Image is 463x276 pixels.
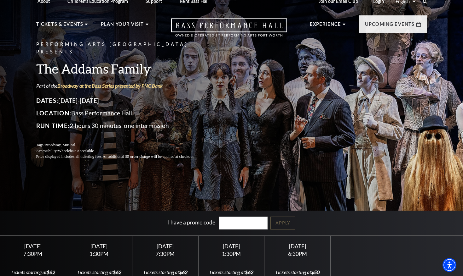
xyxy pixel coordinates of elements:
p: Plan Your Visit [101,20,144,32]
p: Accessibility: [36,148,210,154]
span: $50 [311,269,320,275]
a: Broadway at the Bass Series presented by PNC Bank - open in a new tab [57,83,163,89]
div: Tickets starting at [206,269,257,276]
span: An additional $5 order charge will be applied at checkout. [102,154,194,159]
div: Tickets starting at [140,269,190,276]
label: I have a promo code [168,219,215,225]
div: 6:30PM [272,251,323,257]
div: 7:30PM [140,251,190,257]
div: 1:30PM [74,251,124,257]
div: [DATE] [74,243,124,250]
div: 7:30PM [8,251,58,257]
div: [DATE] [8,243,58,250]
p: Experience [310,20,341,32]
span: Run Time: [36,122,70,129]
div: 1:30PM [206,251,257,257]
p: Tickets & Events [36,20,84,32]
span: $62 [179,269,188,275]
span: $62 [245,269,253,275]
div: Tickets starting at [272,269,323,276]
span: Wheelchair Accessible [58,149,94,153]
div: [DATE] [272,243,323,250]
h3: The Addams Family [36,61,210,77]
span: $62 [47,269,55,275]
p: Tags: [36,142,210,148]
span: Location: [36,109,72,117]
p: 2 hours 30 minutes, one intermission [36,121,210,131]
div: Tickets starting at [8,269,58,276]
span: Broadway, Musical [44,143,75,147]
span: $62 [113,269,121,275]
div: Tickets starting at [74,269,124,276]
div: Accessibility Menu [443,258,456,272]
p: Upcoming Events [365,20,415,32]
p: Bass Performance Hall [36,108,210,118]
p: Price displayed includes all ticketing fees. [36,154,210,160]
span: Dates: [36,97,59,104]
p: Part of the [36,82,210,89]
a: Open this option [148,18,310,43]
p: [DATE]-[DATE] [36,96,210,106]
p: Performing Arts [GEOGRAPHIC_DATA] Presents [36,41,210,56]
div: [DATE] [206,243,257,250]
div: [DATE] [140,243,190,250]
